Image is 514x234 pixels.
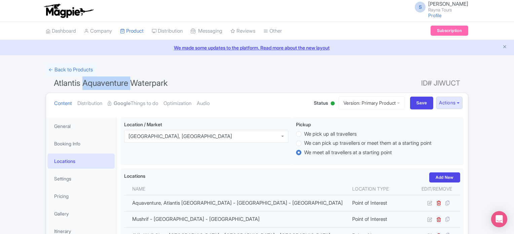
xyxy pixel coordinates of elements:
[124,211,348,227] td: Mushrif - [GEOGRAPHIC_DATA] - [GEOGRAPHIC_DATA]
[47,206,115,221] a: Gallery
[413,182,460,195] th: Edit/Remove
[124,122,162,127] span: Location / Market
[428,12,442,18] a: Profile
[84,22,112,40] a: Company
[230,22,255,40] a: Reviews
[191,22,222,40] a: Messaging
[163,93,191,114] a: Optimization
[304,130,357,138] label: We pick up all travellers
[428,8,468,12] small: Rayna Tours
[47,154,115,169] a: Locations
[108,93,158,114] a: GoogleThings to do
[436,97,463,109] button: Actions
[428,1,468,7] span: [PERSON_NAME]
[329,99,336,109] div: Active
[421,76,460,90] span: ID# JIWUCT
[339,96,405,109] a: Version: Primary Product
[410,97,434,109] input: Save
[411,1,468,12] a: S [PERSON_NAME] Rayna Tours
[348,195,413,211] td: Point of Interest
[197,93,210,114] a: Audio
[114,100,131,107] strong: Google
[304,139,432,147] label: We can pick up travellers or meet them at a starting point
[502,43,507,51] button: Close announcement
[152,22,183,40] a: Distribution
[77,93,102,114] a: Distribution
[42,3,95,18] img: logo-ab69f6fb50320c5b225c76a69d11143b.png
[47,119,115,134] a: General
[54,93,72,114] a: Content
[47,189,115,204] a: Pricing
[4,44,510,51] a: We made some updates to the platform. Read more about the new layout
[491,211,507,227] div: Open Intercom Messenger
[348,211,413,227] td: Point of Interest
[348,182,413,195] th: Location type
[304,149,392,157] label: We meet all travellers at a starting point
[415,2,426,12] span: S
[314,99,328,106] span: Status
[47,136,115,151] a: Booking Info
[46,63,96,76] a: ← Back to Products
[128,133,232,139] div: [GEOGRAPHIC_DATA], [GEOGRAPHIC_DATA]
[296,122,311,127] span: Pickup
[124,195,348,211] td: Aquaventure, Atlantis [GEOGRAPHIC_DATA] - [GEOGRAPHIC_DATA] - [GEOGRAPHIC_DATA]
[124,182,348,195] th: Name
[429,172,460,182] a: Add New
[263,22,282,40] a: Other
[46,22,76,40] a: Dashboard
[124,172,145,179] label: Locations
[120,22,144,40] a: Product
[431,26,468,36] a: Subscription
[54,78,168,88] span: Atlantis Aquaventure Waterpark
[47,171,115,186] a: Settings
